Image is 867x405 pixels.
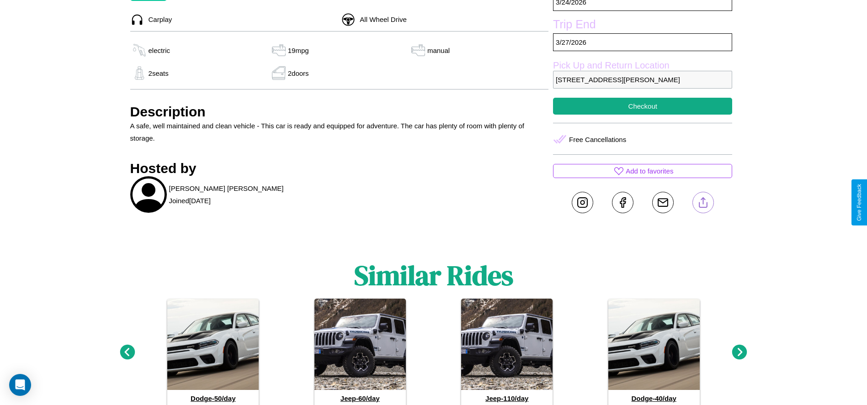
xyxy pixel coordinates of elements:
p: 19 mpg [288,44,309,57]
h3: Description [130,104,549,120]
p: A safe, well maintained and clean vehicle - This car is ready and equipped for adventure. The car... [130,120,549,144]
p: [PERSON_NAME] [PERSON_NAME] [169,182,284,195]
p: 2 seats [149,67,169,79]
p: Joined [DATE] [169,195,211,207]
div: Give Feedback [856,184,862,221]
img: gas [409,43,427,57]
label: Pick Up and Return Location [553,60,732,71]
p: 3 / 27 / 2026 [553,33,732,51]
img: gas [270,66,288,80]
img: gas [130,43,149,57]
div: Open Intercom Messenger [9,374,31,396]
p: All Wheel Drive [355,13,407,26]
p: 2 doors [288,67,309,79]
p: electric [149,44,170,57]
button: Checkout [553,98,732,115]
p: [STREET_ADDRESS][PERSON_NAME] [553,71,732,89]
label: Trip End [553,18,732,33]
img: gas [270,43,288,57]
p: Add to favorites [626,165,673,177]
p: Free Cancellations [569,133,626,146]
h1: Similar Rides [354,257,513,294]
p: manual [427,44,450,57]
img: gas [130,66,149,80]
h3: Hosted by [130,161,549,176]
p: Carplay [144,13,172,26]
button: Add to favorites [553,164,732,178]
